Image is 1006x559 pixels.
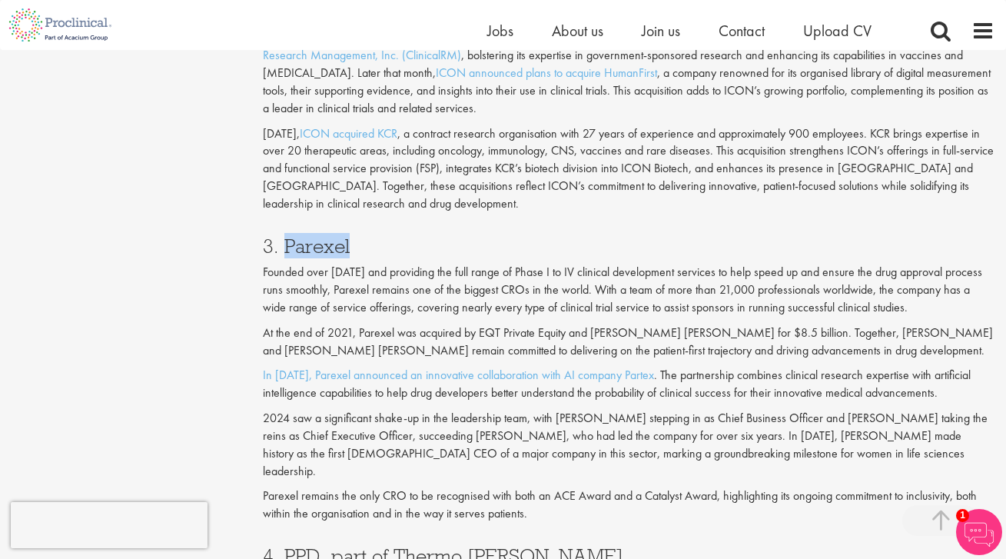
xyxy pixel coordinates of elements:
[263,125,994,213] p: [DATE], , a contract research organisation with 27 years of experience and approximately 900 empl...
[552,21,603,41] a: About us
[719,21,765,41] a: Contact
[263,236,994,256] h3: 3. Parexel
[956,509,969,522] span: 1
[263,410,994,480] p: 2024 saw a significant shake-up in the leadership team, with [PERSON_NAME] stepping in as Chief B...
[263,367,994,402] p: . The partnership combines clinical research expertise with artificial intelligence capabilities ...
[263,324,994,360] p: At the end of 2021, Parexel was acquired by EQT Private Equity and [PERSON_NAME] [PERSON_NAME] fo...
[642,21,680,41] a: Join us
[956,509,1002,555] img: Chatbot
[436,65,657,81] a: ICON announced plans to acquire HumanFirst
[300,125,397,141] a: ICON acquired KCR
[803,21,872,41] a: Upload CV
[263,29,994,117] p: In [DATE], ICON embarked on a series of strategic acquisitions to expand its capabilities and mar...
[263,264,994,317] p: Founded over [DATE] and providing the full range of Phase I to IV clinical development services t...
[487,21,513,41] a: Jobs
[263,487,994,523] p: Parexel remains the only CRO to be recognised with both an ACE Award and a Catalyst Award, highli...
[263,367,654,383] a: In [DATE], Parexel announced an innovative collaboration with AI company Partex
[11,502,208,548] iframe: reCAPTCHA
